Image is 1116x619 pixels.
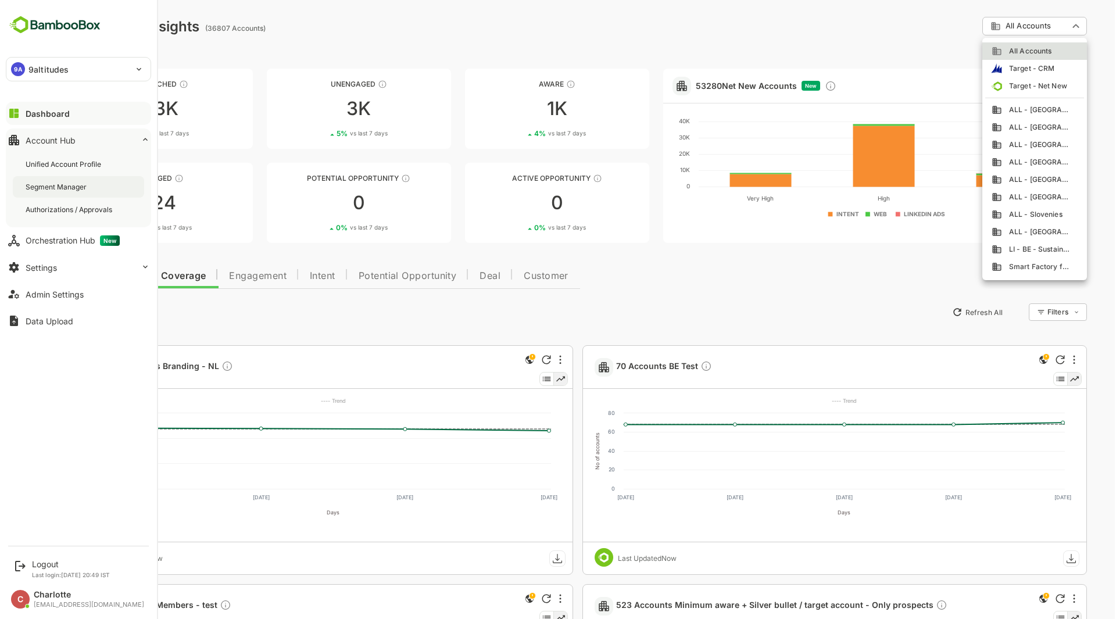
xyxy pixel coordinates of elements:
div: Charlotte [34,590,144,600]
div: ALL - Denmark [951,139,1037,150]
span: All Accounts [961,46,1011,56]
div: Authorizations / Approvals [26,205,115,214]
div: Orchestration Hub [26,235,120,246]
div: C [11,590,30,609]
div: ALL - France [951,157,1037,167]
div: Admin Settings [26,289,84,299]
div: Segment Manager [26,182,89,192]
div: ALL - Portugal [951,192,1037,202]
div: Settings [26,263,57,273]
span: ALL - [GEOGRAPHIC_DATA] [961,105,1030,115]
p: Last login: [DATE] 20:49 IST [32,571,110,578]
img: BambooboxFullLogoMark.5f36c76dfaba33ec1ec1367b70bb1252.svg [6,14,104,36]
span: ALL - [GEOGRAPHIC_DATA] [961,192,1030,202]
p: 9altitudes [28,63,69,76]
div: [EMAIL_ADDRESS][DOMAIN_NAME] [34,601,144,609]
span: ALL - [GEOGRAPHIC_DATA] [961,157,1030,167]
button: Admin Settings [6,282,151,306]
span: ALL - Slovenies [961,209,1022,220]
div: 9A [11,62,25,76]
span: ALL - [GEOGRAPHIC_DATA] [961,122,1030,133]
div: Smart Factory funnel [951,262,1037,272]
div: Data Upload [26,316,73,326]
div: ALL - Brazil [951,122,1037,133]
div: ALL - Spain [951,227,1037,237]
div: All Accounts [951,46,1037,56]
div: 9A9altitudes [6,58,151,81]
span: Smart Factory funnel [961,262,1030,272]
span: Target - CRM [961,63,1014,74]
div: Dashboard [26,109,70,119]
button: Settings [6,256,151,279]
span: ALL - [GEOGRAPHIC_DATA] [961,227,1030,237]
div: Target - CRM [951,63,1037,74]
div: Logout [32,559,110,569]
button: Data Upload [6,309,151,332]
span: Target - Net New [961,81,1026,91]
div: Account Hub [26,135,76,145]
span: New [100,235,120,246]
div: ALL - Belgium [951,105,1037,115]
span: LI - BE - Sustainability [961,244,1030,255]
div: ALL - Slovenies [951,209,1037,220]
span: ALL - [GEOGRAPHIC_DATA] [961,174,1030,185]
span: ALL - [GEOGRAPHIC_DATA] [961,139,1030,150]
button: Dashboard [6,102,151,125]
div: LI - BE - Sustainability [951,244,1037,255]
div: Unified Account Profile [26,159,103,169]
div: ALL - Netherlands [951,174,1037,185]
button: Orchestration HubNew [6,229,151,252]
button: Account Hub [6,128,151,152]
div: Target - Net New [951,81,1037,91]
